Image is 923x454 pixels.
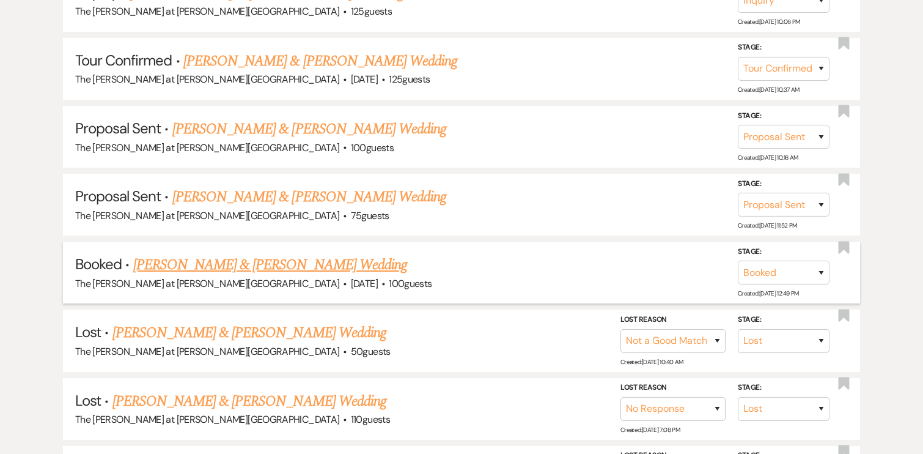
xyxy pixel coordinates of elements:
[738,154,798,162] span: Created: [DATE] 10:16 AM
[351,277,378,290] span: [DATE]
[738,313,829,327] label: Stage:
[351,141,394,154] span: 100 guests
[112,390,386,412] a: [PERSON_NAME] & [PERSON_NAME] Wedding
[620,381,726,395] label: Lost Reason
[75,322,101,341] span: Lost
[133,254,407,276] a: [PERSON_NAME] & [PERSON_NAME] Wedding
[172,118,446,140] a: [PERSON_NAME] & [PERSON_NAME] Wedding
[75,391,101,410] span: Lost
[75,345,339,358] span: The [PERSON_NAME] at [PERSON_NAME][GEOGRAPHIC_DATA]
[183,50,457,72] a: [PERSON_NAME] & [PERSON_NAME] Wedding
[75,141,339,154] span: The [PERSON_NAME] at [PERSON_NAME][GEOGRAPHIC_DATA]
[75,51,172,70] span: Tour Confirmed
[620,426,680,434] span: Created: [DATE] 7:08 PM
[75,119,161,138] span: Proposal Sent
[75,277,339,290] span: The [PERSON_NAME] at [PERSON_NAME][GEOGRAPHIC_DATA]
[75,5,339,18] span: The [PERSON_NAME] at [PERSON_NAME][GEOGRAPHIC_DATA]
[620,313,726,327] label: Lost Reason
[351,345,391,358] span: 50 guests
[75,255,122,274] span: Booked
[351,209,389,222] span: 75 guests
[389,73,430,86] span: 125 guests
[112,322,386,344] a: [PERSON_NAME] & [PERSON_NAME] Wedding
[620,358,683,366] span: Created: [DATE] 10:40 AM
[738,245,829,259] label: Stage:
[351,5,392,18] span: 125 guests
[738,109,829,122] label: Stage:
[75,209,339,222] span: The [PERSON_NAME] at [PERSON_NAME][GEOGRAPHIC_DATA]
[75,413,339,426] span: The [PERSON_NAME] at [PERSON_NAME][GEOGRAPHIC_DATA]
[738,381,829,395] label: Stage:
[75,73,339,86] span: The [PERSON_NAME] at [PERSON_NAME][GEOGRAPHIC_DATA]
[75,187,161,206] span: Proposal Sent
[738,86,799,94] span: Created: [DATE] 10:37 AM
[351,73,378,86] span: [DATE]
[172,186,446,208] a: [PERSON_NAME] & [PERSON_NAME] Wedding
[738,18,800,26] span: Created: [DATE] 10:06 PM
[351,413,390,426] span: 110 guests
[738,41,829,54] label: Stage:
[738,289,798,297] span: Created: [DATE] 12:49 PM
[738,221,796,229] span: Created: [DATE] 11:52 PM
[738,177,829,191] label: Stage:
[389,277,432,290] span: 100 guests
